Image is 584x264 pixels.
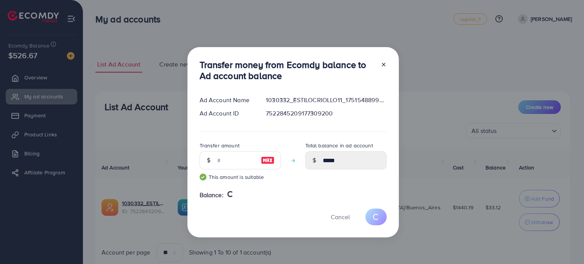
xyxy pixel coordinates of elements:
[200,173,281,181] small: This amount is suitable
[331,213,350,221] span: Cancel
[261,156,275,165] img: image
[321,209,359,225] button: Cancel
[194,109,260,118] div: Ad Account ID
[260,109,392,118] div: 7522845209177309200
[200,174,206,180] img: guide
[200,142,240,149] label: Transfer amount
[260,96,392,104] div: 1030332_ESTILOCRIOLLO11_1751548899317
[200,191,224,199] span: Balance:
[552,230,578,258] iframe: Chat
[194,96,260,104] div: Ad Account Name
[305,142,373,149] label: Total balance in ad account
[200,59,375,81] h3: Transfer money from Ecomdy balance to Ad account balance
